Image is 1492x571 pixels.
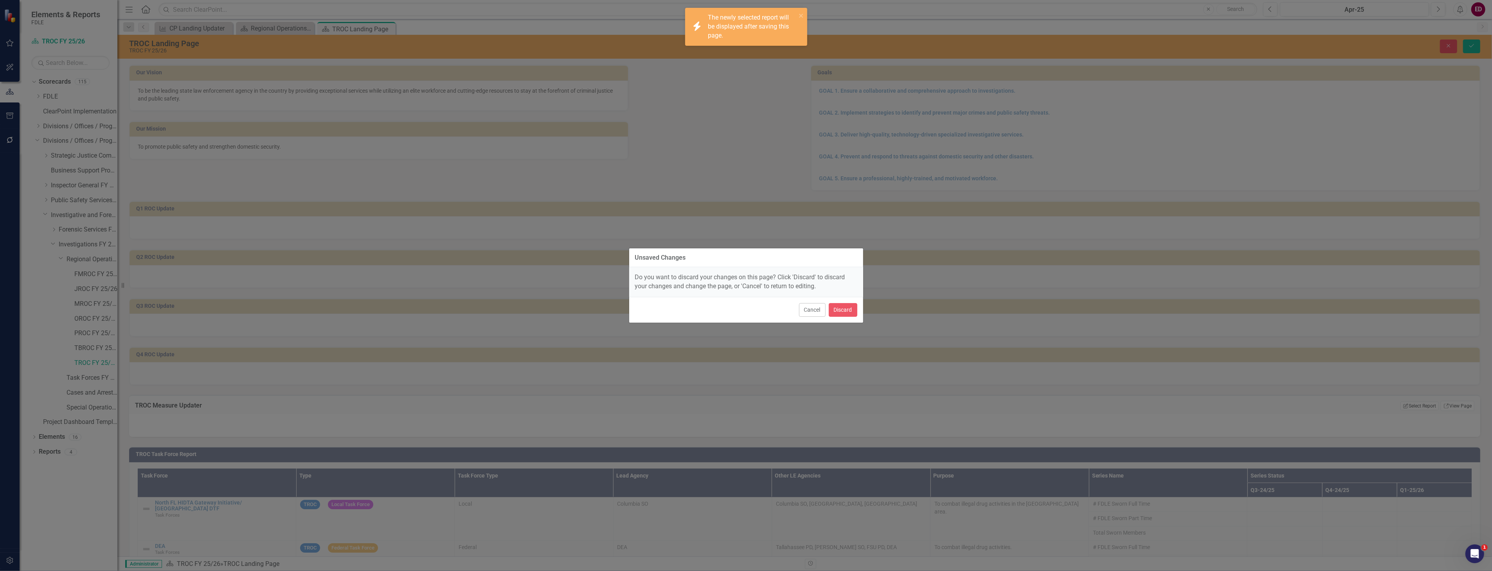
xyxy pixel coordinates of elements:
[629,267,863,297] div: Do you want to discard your changes on this page? Click 'Discard' to discard your changes and cha...
[708,13,796,40] div: The newly selected report will be displayed after saving this page.
[799,11,804,20] button: close
[1481,544,1488,551] span: 1
[829,303,857,317] button: Discard
[1465,544,1484,563] iframe: Intercom live chat
[635,254,686,261] div: Unsaved Changes
[799,303,826,317] button: Cancel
